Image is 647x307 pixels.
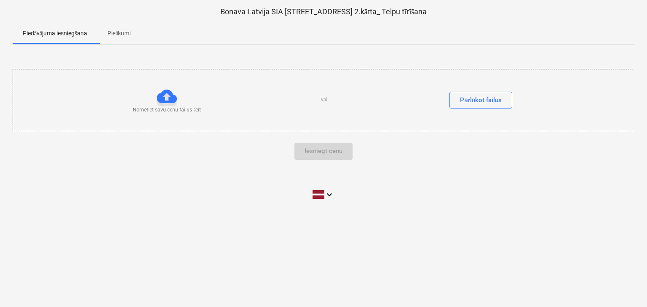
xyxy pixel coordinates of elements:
div: Pārlūkot failus [460,95,502,106]
button: Pārlūkot failus [449,92,512,109]
p: Bonava Latvija SIA [STREET_ADDRESS] 2.kārta_ Telpu tīrīšana [13,7,634,17]
div: Nometiet savu cenu failus šeitvaiPārlūkot failus [13,69,635,131]
i: keyboard_arrow_down [324,190,334,200]
p: vai [321,96,327,103]
p: Nometiet savu cenu failus šeit [133,106,201,114]
p: Pielikumi [107,29,131,38]
p: Piedāvājuma iesniegšana [23,29,87,38]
